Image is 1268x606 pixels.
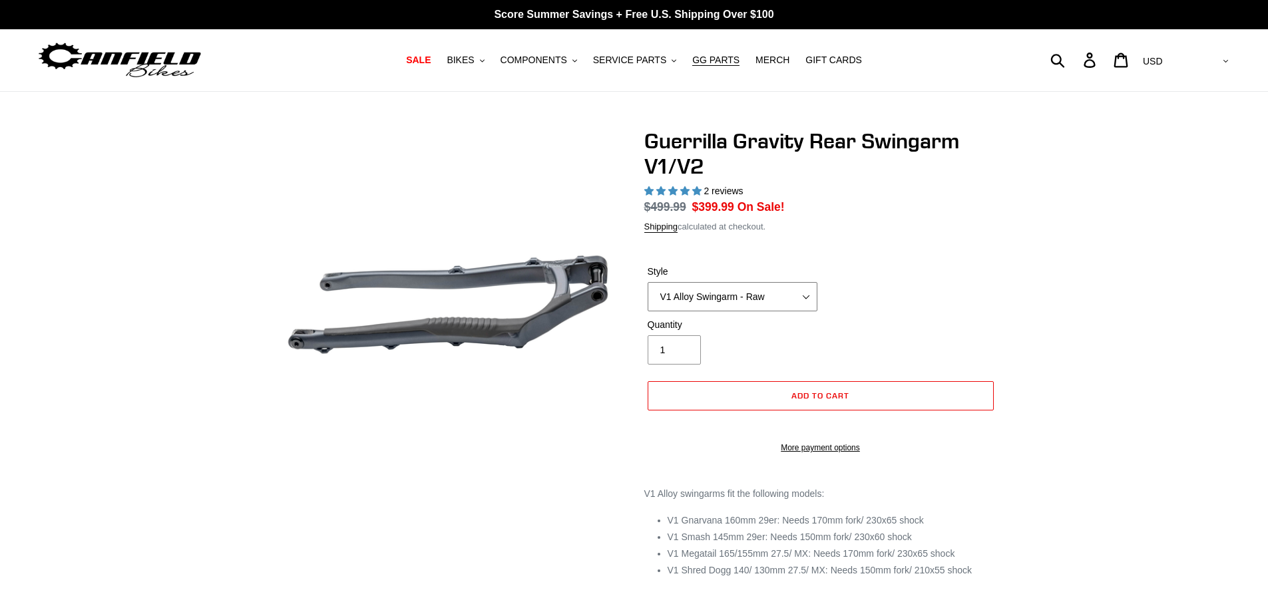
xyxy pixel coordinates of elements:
[440,51,491,69] button: BIKES
[755,55,789,66] span: MERCH
[648,318,817,332] label: Quantity
[668,530,997,544] li: V1 Smash 145mm 29er: Needs 150mm fork/ 230x60 shock
[501,55,567,66] span: COMPONENTS
[593,55,666,66] span: SERVICE PARTS
[648,265,817,279] label: Style
[648,381,994,410] button: Add to cart
[644,222,678,233] a: Shipping
[668,547,997,561] li: V1 Megatail 165/155mm 27.5/ MX: Needs 170mm fork/ 230x65 shock
[692,55,740,66] span: GG PARTS
[406,55,431,66] span: SALE
[668,514,997,528] li: V1 Gnarvana 160mm 29er: Needs 170mm fork/ 230x65 shock
[644,128,997,180] h1: Guerrilla Gravity Rear Swingarm V1/V2
[644,220,997,233] div: calculated at checkout.
[274,131,622,478] img: Guerrilla Gravity Rear Swingarm V1/V2
[791,390,849,400] span: Add to cart
[686,51,746,69] a: GG PARTS
[648,442,994,454] a: More payment options
[494,51,584,69] button: COMPONENTS
[399,51,437,69] a: SALE
[586,51,683,69] button: SERVICE PARTS
[447,55,474,66] span: BIKES
[799,51,869,69] a: GIFT CARDS
[749,51,796,69] a: MERCH
[1058,45,1092,75] input: Search
[644,200,686,214] s: $499.99
[704,186,743,196] span: 2 reviews
[668,563,997,577] li: V1 Shred Dogg 140/ 130mm 27.5/ MX: Needs 150mm fork/ 210x55 shock
[692,200,734,214] span: $399.99
[37,39,203,81] img: Canfield Bikes
[644,487,997,501] p: V1 Alloy swingarms fit the following models:
[805,55,862,66] span: GIFT CARDS
[738,198,785,216] span: On Sale!
[644,186,704,196] span: 5.00 stars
